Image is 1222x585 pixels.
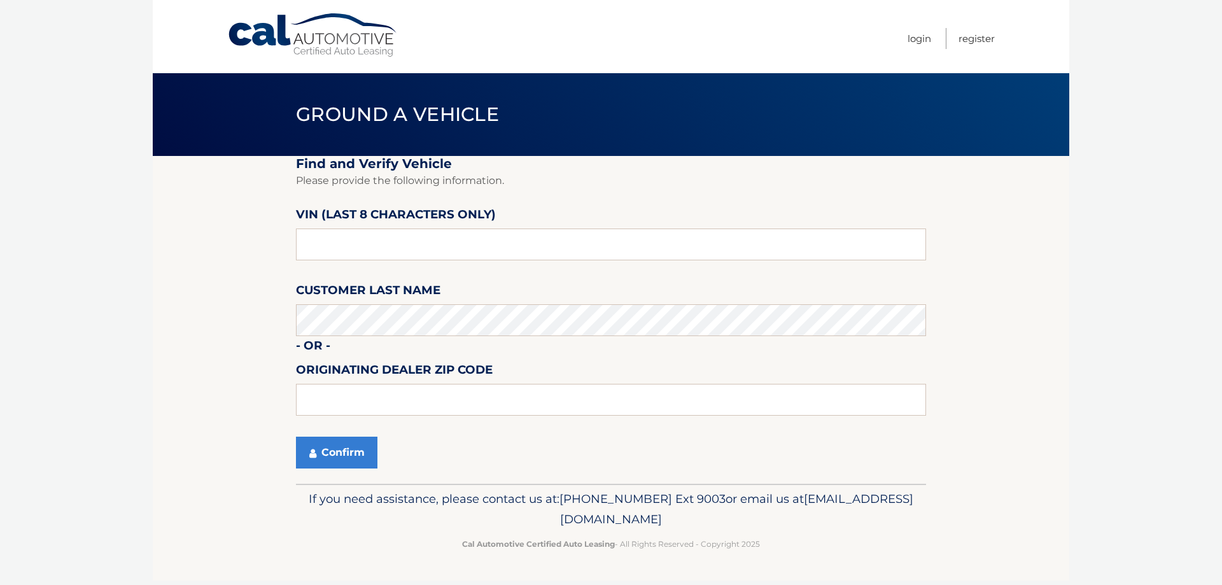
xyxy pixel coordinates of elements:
[296,437,377,469] button: Confirm
[227,13,399,58] a: Cal Automotive
[304,537,918,551] p: - All Rights Reserved - Copyright 2025
[296,205,496,229] label: VIN (last 8 characters only)
[296,156,926,172] h2: Find and Verify Vehicle
[908,28,931,49] a: Login
[959,28,995,49] a: Register
[296,336,330,360] label: - or -
[304,489,918,530] p: If you need assistance, please contact us at: or email us at
[296,172,926,190] p: Please provide the following information.
[296,360,493,384] label: Originating Dealer Zip Code
[462,539,615,549] strong: Cal Automotive Certified Auto Leasing
[296,281,440,304] label: Customer Last Name
[296,102,499,126] span: Ground a Vehicle
[559,491,726,506] span: [PHONE_NUMBER] Ext 9003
